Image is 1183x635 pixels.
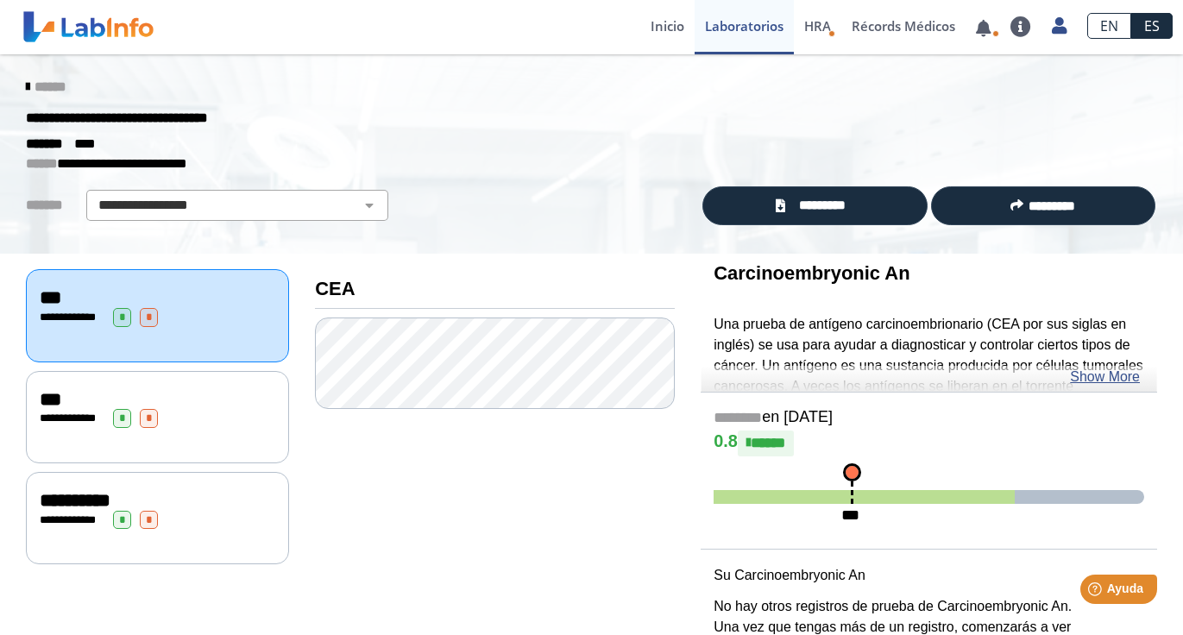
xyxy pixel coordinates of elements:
p: Una prueba de antígeno carcinoembrionario (CEA por sus siglas en inglés) se usa para ayudar a dia... [714,314,1144,458]
a: ES [1131,13,1173,39]
b: Carcinoembryonic An [714,262,909,284]
span: HRA [804,17,831,35]
h5: en [DATE] [714,408,1144,428]
a: Show More [1070,367,1140,387]
b: CEA [315,278,355,299]
a: EN [1087,13,1131,39]
h4: 0.8 [714,431,1144,456]
p: Su Carcinoembryonic An [714,565,1144,586]
iframe: Help widget launcher [1029,568,1164,616]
